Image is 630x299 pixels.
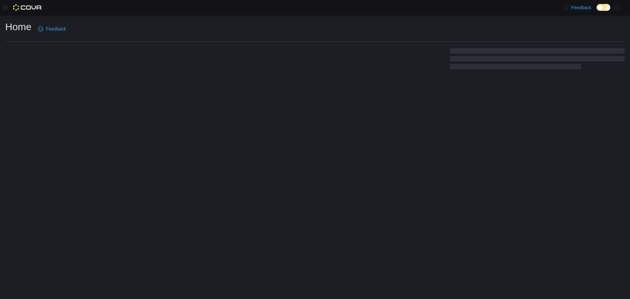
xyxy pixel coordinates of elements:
span: Feedback [46,26,66,32]
img: Cova [13,4,42,11]
a: Feedback [35,22,69,35]
span: Loading [450,50,625,71]
h1: Home [5,20,31,33]
span: Feedback [571,4,591,11]
input: Dark Mode [597,4,610,11]
a: Feedback [561,1,594,14]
